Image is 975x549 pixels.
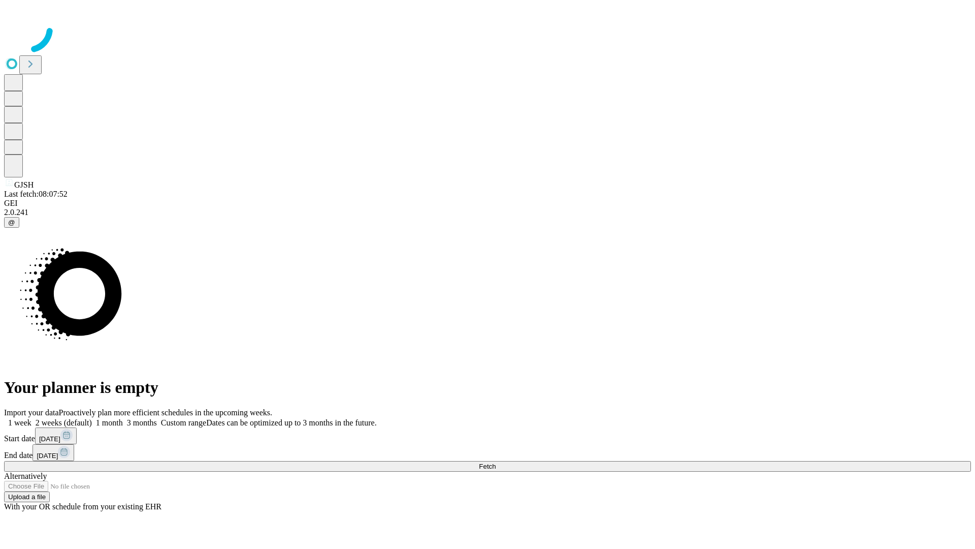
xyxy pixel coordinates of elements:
[96,418,123,427] span: 1 month
[4,408,59,417] span: Import your data
[161,418,206,427] span: Custom range
[4,378,971,397] h1: Your planner is empty
[127,418,157,427] span: 3 months
[4,199,971,208] div: GEI
[479,463,496,470] span: Fetch
[206,418,376,427] span: Dates can be optimized up to 3 months in the future.
[4,217,19,228] button: @
[4,208,971,217] div: 2.0.241
[35,428,77,444] button: [DATE]
[8,418,31,427] span: 1 week
[37,452,58,460] span: [DATE]
[36,418,92,427] span: 2 weeks (default)
[59,408,272,417] span: Proactively plan more efficient schedules in the upcoming weeks.
[4,428,971,444] div: Start date
[4,472,47,480] span: Alternatively
[32,444,74,461] button: [DATE]
[8,219,15,226] span: @
[4,461,971,472] button: Fetch
[4,502,161,511] span: With your OR schedule from your existing EHR
[4,444,971,461] div: End date
[39,435,60,443] span: [DATE]
[4,492,50,502] button: Upload a file
[4,190,68,198] span: Last fetch: 08:07:52
[14,180,34,189] span: GJSH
